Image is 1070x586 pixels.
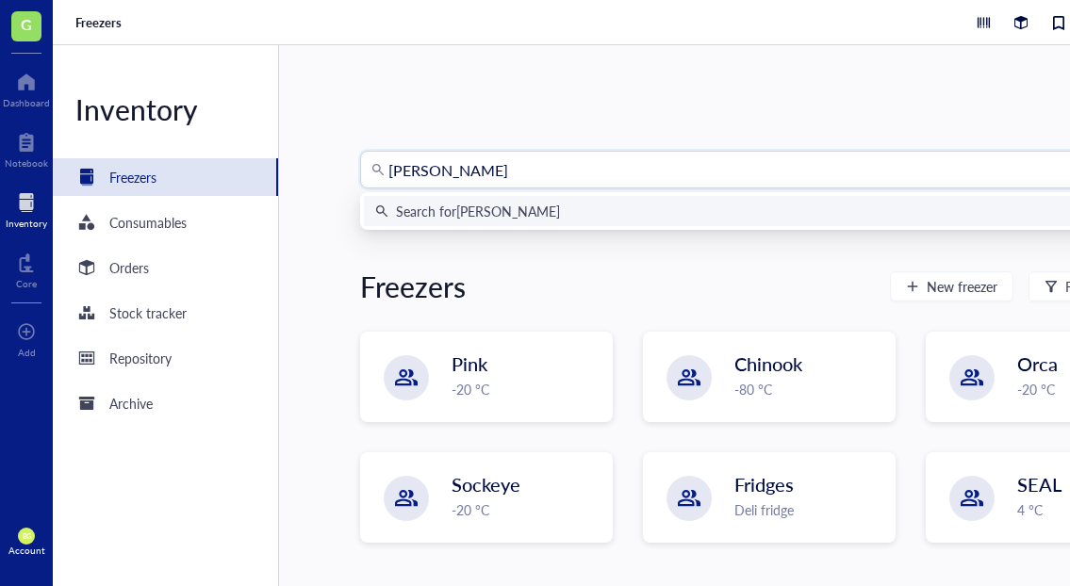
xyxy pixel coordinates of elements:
div: Archive [109,393,153,414]
div: Search for [PERSON_NAME] [396,201,560,221]
a: Consumables [53,203,278,241]
div: Deli fridge [734,499,883,520]
div: Freezers [360,268,466,305]
a: Core [16,248,37,289]
a: Inventory [6,187,47,229]
div: -20 °C [452,499,601,520]
span: Orca [1017,350,1058,377]
span: SEAL [1017,471,1062,497]
a: Orders [53,249,278,286]
div: Notebook [5,157,48,169]
div: Freezers [109,167,156,187]
span: Pink [452,350,487,377]
button: New freezer [890,271,1013,301]
div: -20 °C [452,379,601,399]
a: Archive [53,384,278,422]
div: Orders [109,257,149,278]
div: Consumables [109,212,187,233]
div: Core [16,278,37,289]
span: BG [22,532,30,541]
a: Repository [53,339,278,377]
span: Sockeye [452,471,520,497]
div: Inventory [53,90,278,128]
a: Dashboard [3,67,50,108]
a: Stock tracker [53,294,278,332]
div: -80 °C [734,379,883,399]
div: Account [8,545,45,556]
span: New freezer [927,279,997,294]
div: Inventory [6,218,47,229]
span: Fridges [734,471,794,497]
a: Freezers [53,158,278,196]
div: Stock tracker [109,302,187,323]
div: Dashboard [3,97,50,108]
a: Freezers [75,14,125,31]
a: Notebook [5,127,48,169]
span: Chinook [734,350,802,377]
span: G [21,12,32,36]
div: Repository [109,348,172,368]
div: Add [18,347,36,358]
